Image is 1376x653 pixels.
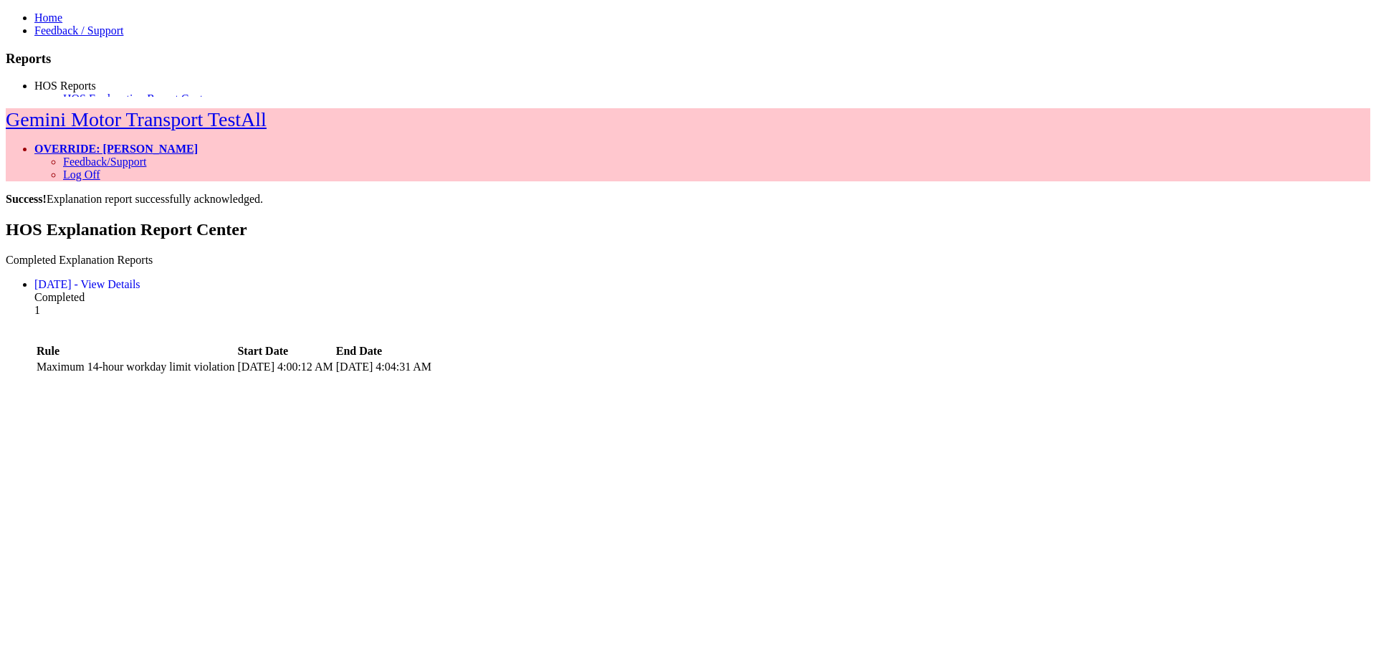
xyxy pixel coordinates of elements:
div: Explanation report successfully acknowledged. [6,193,1370,206]
a: Feedback / Support [34,24,123,37]
a: Feedback/Support [63,156,146,168]
a: Home [34,11,62,24]
b: Success! [6,193,47,205]
h2: HOS Explanation Report Center [6,220,1370,239]
div: [DATE] 4:04:31 AM [336,361,431,373]
a: HOS Reports [34,80,96,92]
a: Gemini Motor Transport TestAll [6,108,267,130]
h3: Reports [6,51,1370,67]
div: Completed Explanation Reports [6,254,1370,267]
a: [DATE] - View Details [34,278,140,290]
td: Maximum 14-hour workday limit violation [36,360,235,374]
a: OVERRIDE: [PERSON_NAME] [34,143,198,155]
th: End Date [335,344,432,358]
span: Completed [34,291,85,303]
th: Start Date [236,344,333,358]
td: [DATE] 4:00:12 AM [236,360,333,374]
th: Rule [36,344,235,358]
a: Log Off [63,168,100,181]
a: HOS Explanation Report Center [63,92,212,105]
div: 1 [34,304,1370,317]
